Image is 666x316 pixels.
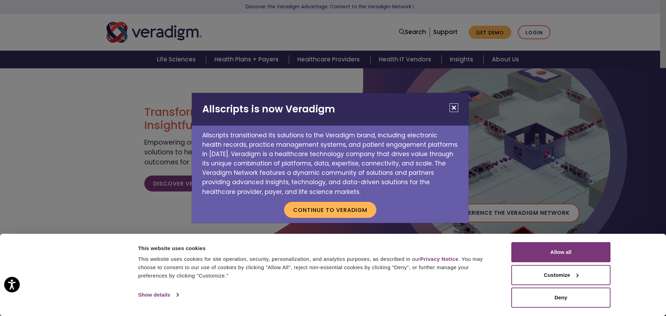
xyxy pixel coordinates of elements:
p: Allscripts transitioned its solutions to the Veradigm brand, including electronic health records,... [192,126,469,197]
button: Continue to Veradigm [284,202,376,218]
button: Close [450,103,458,112]
a: Show details [138,290,178,300]
h2: Allscripts is now Veradigm [192,93,469,126]
button: Deny [511,288,610,308]
button: Customize [511,265,610,285]
div: This website uses cookies for site operation, security, personalization, and analytics purposes, ... [138,255,496,280]
button: Allow all [511,242,610,262]
a: Privacy Notice [420,256,458,262]
iframe: Drift Chat Widget [528,79,658,308]
div: This website uses cookies [138,244,496,253]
